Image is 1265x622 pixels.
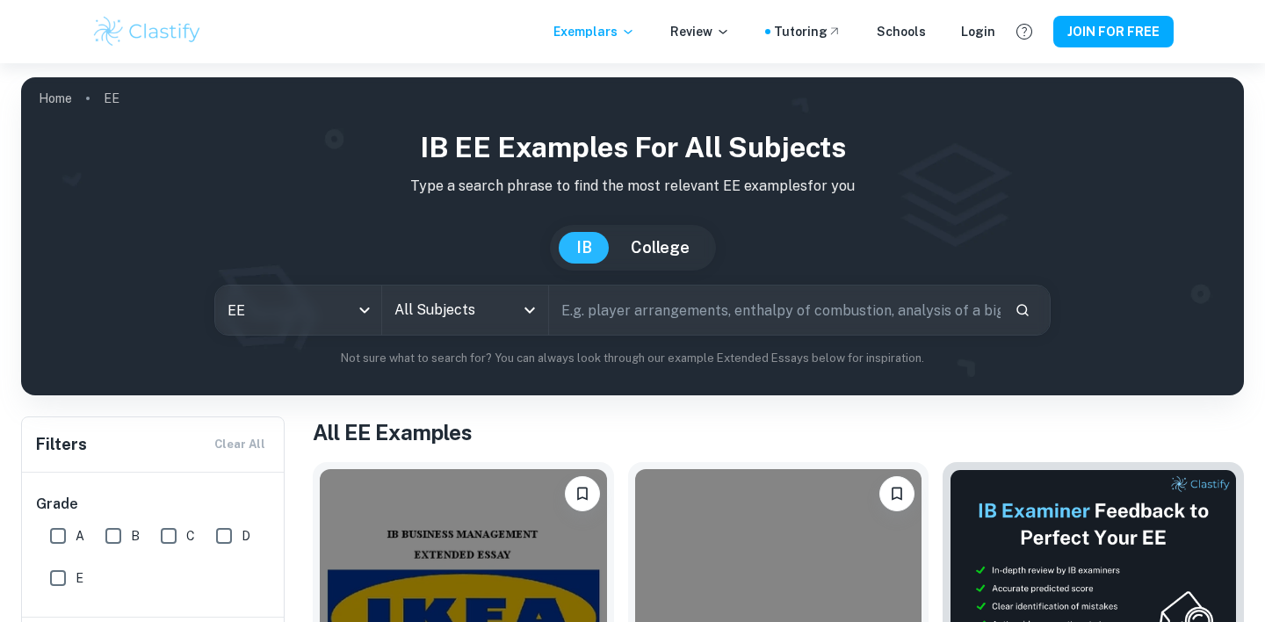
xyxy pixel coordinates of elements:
[879,476,914,511] button: Please log in to bookmark exemplars
[35,350,1230,367] p: Not sure what to search for? You can always look through our example Extended Essays below for in...
[877,22,926,41] a: Schools
[104,89,119,108] p: EE
[553,22,635,41] p: Exemplars
[559,232,610,264] button: IB
[774,22,842,41] a: Tutoring
[1053,16,1174,47] button: JOIN FOR FREE
[91,14,203,49] img: Clastify logo
[186,526,195,546] span: C
[1009,17,1039,47] button: Help and Feedback
[613,232,707,264] button: College
[242,526,250,546] span: D
[21,77,1244,395] img: profile cover
[670,22,730,41] p: Review
[76,568,83,588] span: E
[36,494,271,515] h6: Grade
[36,432,87,457] h6: Filters
[215,286,381,335] div: EE
[35,176,1230,197] p: Type a search phrase to find the most relevant EE examples for you
[961,22,995,41] a: Login
[39,86,72,111] a: Home
[35,127,1230,169] h1: IB EE examples for all subjects
[313,416,1244,448] h1: All EE Examples
[517,298,542,322] button: Open
[1008,295,1037,325] button: Search
[131,526,140,546] span: B
[76,526,84,546] span: A
[565,476,600,511] button: Please log in to bookmark exemplars
[549,286,1001,335] input: E.g. player arrangements, enthalpy of combustion, analysis of a big city...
